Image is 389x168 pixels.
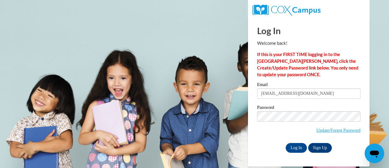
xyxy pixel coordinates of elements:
input: Log In [286,143,307,153]
a: Update/Forgot Password [316,128,360,133]
strong: If this is your FIRST TIME logging in to the [GEOGRAPHIC_DATA][PERSON_NAME], click the Create/Upd... [257,52,358,77]
label: Email [257,82,360,88]
p: Welcome back! [257,40,360,47]
iframe: Button to launch messaging window [365,144,384,163]
label: Password [257,105,360,111]
a: Sign Up [308,143,332,153]
img: COX Campus [253,5,321,16]
h1: Log In [257,24,360,37]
